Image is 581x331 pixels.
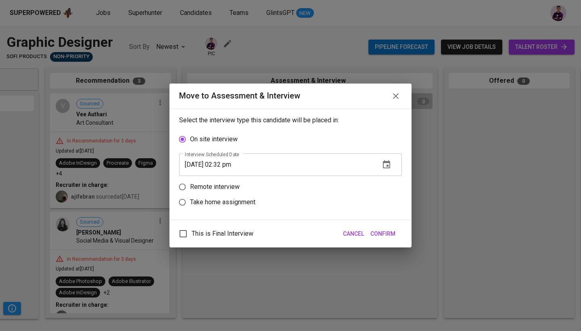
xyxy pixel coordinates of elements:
[179,115,402,125] p: Select the interview type this candidate will be placed in:
[179,90,300,102] div: Move to Assessment & Interview
[192,229,253,239] span: This is Final Interview
[340,226,367,241] button: Cancel
[367,226,399,241] button: Confirm
[370,229,395,239] span: Confirm
[343,229,364,239] span: Cancel
[190,197,255,207] p: Take home assignment
[190,134,238,144] p: On site interview
[190,182,240,192] p: Remote interview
